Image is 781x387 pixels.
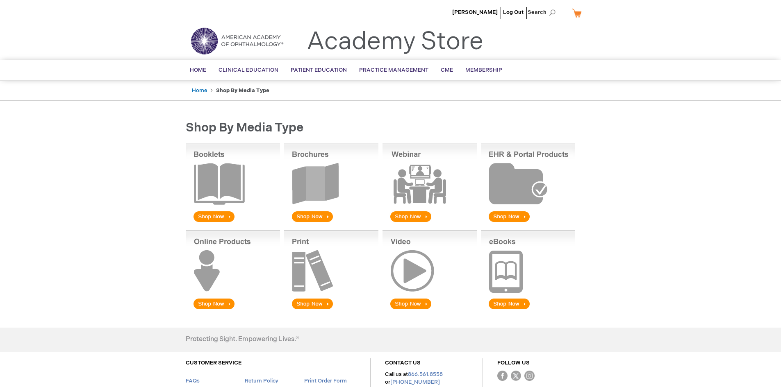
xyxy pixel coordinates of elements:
[481,143,575,224] img: EHR & Portal Products
[383,218,477,225] a: Webinar
[390,379,440,385] a: [PHONE_NUMBER]
[219,67,278,73] span: Clinical Education
[186,230,280,311] img: Online
[528,4,559,20] span: Search
[497,360,530,366] a: FOLLOW US
[192,87,207,94] a: Home
[524,371,535,381] img: instagram
[245,378,278,384] a: Return Policy
[383,143,477,224] img: Webinar
[452,9,498,16] a: [PERSON_NAME]
[481,306,575,312] a: eBook
[186,336,299,343] h4: Protecting Sight. Empowering Lives.®
[307,27,483,57] a: Academy Store
[383,230,477,311] img: Video
[284,230,378,311] img: Print
[186,306,280,312] a: Online Products
[408,371,443,378] a: 866.561.8558
[511,371,521,381] img: Twitter
[441,67,453,73] span: CME
[304,378,347,384] a: Print Order Form
[186,143,280,224] img: Booklets
[497,371,508,381] img: Facebook
[284,306,378,312] a: Print
[186,360,241,366] a: CUSTOMER SERVICE
[503,9,524,16] a: Log Out
[284,218,378,225] a: Brochures
[190,67,206,73] span: Home
[385,360,421,366] a: CONTACT US
[186,218,280,225] a: Booklets
[186,120,303,135] span: Shop by Media Type
[481,230,575,311] img: eBook
[216,87,269,94] strong: Shop by Media Type
[186,378,200,384] a: FAQs
[481,218,575,225] a: EHR & Portal Products
[291,67,347,73] span: Patient Education
[359,67,428,73] span: Practice Management
[465,67,502,73] span: Membership
[284,143,378,224] img: Brochures
[383,306,477,312] a: Video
